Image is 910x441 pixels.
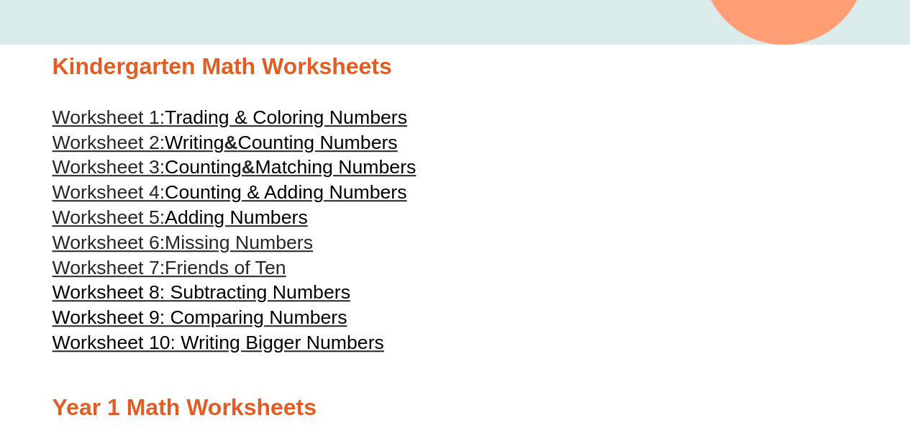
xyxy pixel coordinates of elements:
a: Worksheet 2:Writing&Counting Numbers [53,132,398,153]
span: Worksheet 6: [53,232,165,253]
span: Worksheet 7: [53,257,165,278]
a: Worksheet 5:Adding Numbers [53,206,308,228]
span: Counting [165,156,242,178]
span: Matching Numbers [255,156,417,178]
span: Worksheet 4: [53,181,165,203]
a: Worksheet 7:Friends of Ten [53,257,286,278]
a: Worksheet 3:Counting&Matching Numbers [53,156,417,178]
iframe: Chat Widget [838,372,910,441]
h2: Kindergarten Math Worksheets [53,52,858,82]
a: Worksheet 9: Comparing Numbers [53,306,347,328]
a: Worksheet 4:Counting & Adding Numbers [53,181,407,203]
a: Worksheet 10: Writing Bigger Numbers [53,332,384,353]
span: Worksheet 3: [53,156,165,178]
a: Worksheet 6:Missing Numbers [53,232,313,253]
span: Counting & Adding Numbers [165,181,406,203]
span: Adding Numbers [165,206,308,228]
span: Counting Numbers [237,132,397,153]
a: Worksheet 8: Subtracting Numbers [53,281,350,303]
span: Writing [165,132,224,153]
a: Worksheet 1:Trading & Coloring Numbers [53,106,407,128]
span: Worksheet 2: [53,132,165,153]
span: Worksheet 1: [53,106,165,128]
span: Missing Numbers [165,232,313,253]
span: Worksheet 5: [53,206,165,228]
h2: Year 1 Math Worksheets [53,393,858,423]
span: Friends of Ten [165,257,286,278]
span: Trading & Coloring Numbers [165,106,407,128]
